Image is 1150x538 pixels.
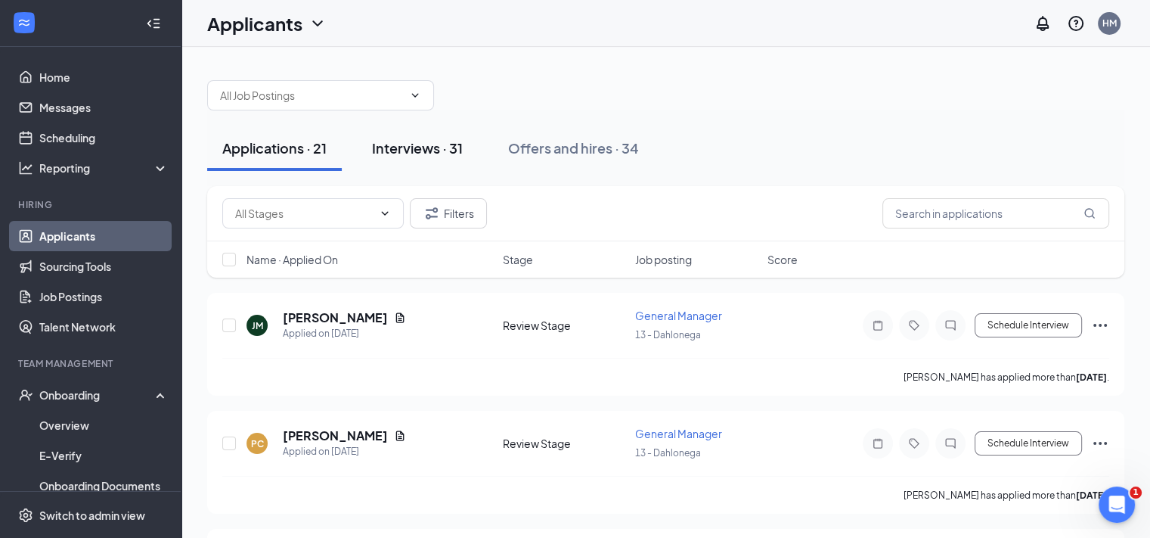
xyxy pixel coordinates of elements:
[1067,14,1085,33] svg: QuestionInfo
[372,138,463,157] div: Interviews · 31
[39,312,169,342] a: Talent Network
[283,444,406,459] div: Applied on [DATE]
[1091,316,1109,334] svg: Ellipses
[975,431,1082,456] button: Schedule Interview
[222,138,327,157] div: Applications · 21
[39,123,169,153] a: Scheduling
[882,198,1109,229] input: Search in applications
[941,319,959,331] svg: ChatInactive
[39,251,169,281] a: Sourcing Tools
[39,410,169,440] a: Overview
[635,309,722,322] span: General Manager
[39,62,169,92] a: Home
[252,319,263,332] div: JM
[1102,17,1117,30] div: HM
[39,387,156,403] div: Onboarding
[18,508,33,523] svg: Settings
[905,319,923,331] svg: Tag
[508,138,639,157] div: Offers and hires · 34
[39,508,145,523] div: Switch to admin view
[18,357,166,370] div: Team Management
[39,92,169,123] a: Messages
[869,319,887,331] svg: Note
[410,198,487,229] button: Filter Filters
[941,437,959,449] svg: ChatInactive
[251,437,264,450] div: PC
[17,15,32,30] svg: WorkstreamLogo
[39,440,169,471] a: E-Verify
[503,436,626,451] div: Review Stage
[39,471,169,501] a: Onboarding Documents
[39,160,169,176] div: Reporting
[379,207,391,219] svg: ChevronDown
[394,312,406,324] svg: Document
[220,87,403,104] input: All Job Postings
[409,89,421,101] svg: ChevronDown
[904,489,1109,502] p: [PERSON_NAME] has applied more than .
[39,281,169,312] a: Job Postings
[18,160,33,176] svg: Analysis
[635,447,701,459] span: 13 - Dahlonega
[207,11,302,36] h1: Applicants
[975,313,1082,337] button: Schedule Interview
[1076,372,1107,383] b: [DATE]
[1083,207,1096,219] svg: MagnifyingGlass
[18,387,33,403] svg: UserCheck
[635,252,692,267] span: Job posting
[635,329,701,341] span: 13 - Dahlonega
[246,252,338,267] span: Name · Applied On
[283,309,388,326] h5: [PERSON_NAME]
[394,430,406,442] svg: Document
[18,198,166,211] div: Hiring
[235,205,373,222] input: All Stages
[1034,14,1052,33] svg: Notifications
[503,252,533,267] span: Stage
[905,437,923,449] svg: Tag
[283,428,388,444] h5: [PERSON_NAME]
[283,326,406,341] div: Applied on [DATE]
[767,252,798,267] span: Score
[503,318,626,333] div: Review Stage
[904,371,1109,384] p: [PERSON_NAME] has applied more than .
[1076,490,1107,501] b: [DATE]
[635,427,722,440] span: General Manager
[39,221,169,251] a: Applicants
[869,437,887,449] svg: Note
[308,14,327,33] svg: ChevronDown
[1091,434,1109,452] svg: Ellipses
[1099,487,1135,523] iframe: Intercom live chat
[1130,487,1142,499] span: 1
[146,16,161,31] svg: Collapse
[423,204,441,222] svg: Filter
